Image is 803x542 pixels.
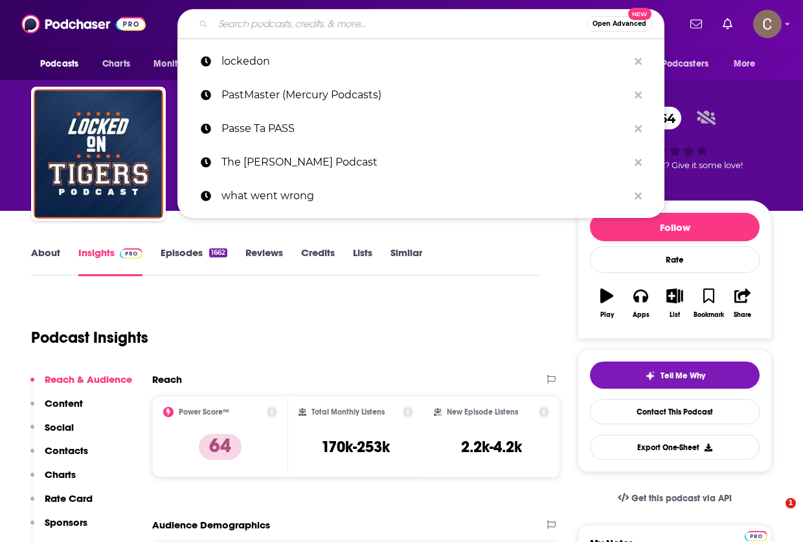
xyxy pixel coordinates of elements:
[353,246,372,276] a: Lists
[152,373,182,385] h2: Reach
[177,112,664,146] a: Passe Ta PASS
[638,52,727,76] button: open menu
[30,421,74,445] button: Social
[177,78,664,112] a: PastMaster (Mercury Podcasts)
[646,55,708,73] span: For Podcasters
[102,55,130,73] span: Charts
[161,246,227,276] a: Episodes1662
[45,373,132,385] p: Reach & Audience
[153,55,199,73] span: Monitoring
[390,246,422,276] a: Similar
[45,468,76,481] p: Charts
[30,373,132,397] button: Reach & Audience
[45,444,88,457] p: Contacts
[221,112,628,146] p: Passe Ta PASS
[734,311,751,319] div: Share
[745,529,767,541] a: Pro website
[692,280,725,327] button: Bookmark
[578,98,772,179] div: 64Good podcast? Give it some love!
[590,435,760,460] button: Export One-Sheet
[786,498,796,508] span: 1
[45,397,83,409] p: Content
[759,498,790,529] iframe: Intercom live chat
[587,16,652,32] button: Open AdvancedNew
[725,52,772,76] button: open menu
[45,492,93,504] p: Rate Card
[753,10,782,38] button: Show profile menu
[624,280,657,327] button: Apps
[321,437,390,457] h3: 170k-253k
[30,397,83,421] button: Content
[30,468,76,492] button: Charts
[245,246,283,276] a: Reviews
[34,89,163,219] img: Locked On Tigers - Daily Podcast On The Detroit Tigers
[301,246,335,276] a: Credits
[753,10,782,38] img: User Profile
[590,246,760,273] div: Rate
[670,311,680,319] div: List
[590,213,760,241] button: Follow
[31,328,148,347] h1: Podcast Insights
[177,45,664,78] a: lockedon
[593,21,646,27] span: Open Advanced
[152,519,270,531] h2: Audience Demographics
[590,362,760,389] button: tell me why sparkleTell Me Why
[221,45,628,78] p: lockedon
[177,146,664,179] a: The [PERSON_NAME] Podcast
[718,13,738,35] a: Show notifications dropdown
[21,12,146,36] img: Podchaser - Follow, Share and Rate Podcasts
[645,371,655,381] img: tell me why sparkle
[45,421,74,433] p: Social
[694,311,724,319] div: Bookmark
[311,407,385,417] h2: Total Monthly Listens
[658,280,692,327] button: List
[221,78,628,112] p: PastMaster (Mercury Podcasts)
[144,52,216,76] button: open menu
[31,52,95,76] button: open menu
[45,516,87,528] p: Sponsors
[221,179,628,213] p: what went wrong
[631,493,732,504] span: Get this podcast via API
[661,371,705,381] span: Tell Me Why
[31,246,60,276] a: About
[94,52,138,76] a: Charts
[745,531,767,541] img: Podchaser Pro
[199,434,242,460] p: 64
[221,146,628,179] p: The Josh Marshall Podcast
[30,516,87,540] button: Sponsors
[461,437,522,457] h3: 2.2k-4.2k
[590,399,760,424] a: Contact This Podcast
[753,10,782,38] span: Logged in as clay.bolton
[600,311,614,319] div: Play
[633,311,650,319] div: Apps
[40,55,78,73] span: Podcasts
[607,160,743,170] span: Good podcast? Give it some love!
[179,407,229,417] h2: Power Score™
[120,248,142,259] img: Podchaser Pro
[726,280,760,327] button: Share
[30,492,93,516] button: Rate Card
[177,9,664,39] div: Search podcasts, credits, & more...
[685,13,707,35] a: Show notifications dropdown
[78,246,142,276] a: InsightsPodchaser Pro
[213,14,587,34] input: Search podcasts, credits, & more...
[177,179,664,213] a: what went wrong
[607,482,742,514] a: Get this podcast via API
[734,55,756,73] span: More
[590,280,624,327] button: Play
[447,407,518,417] h2: New Episode Listens
[628,8,651,20] span: New
[30,444,88,468] button: Contacts
[209,248,227,257] div: 1662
